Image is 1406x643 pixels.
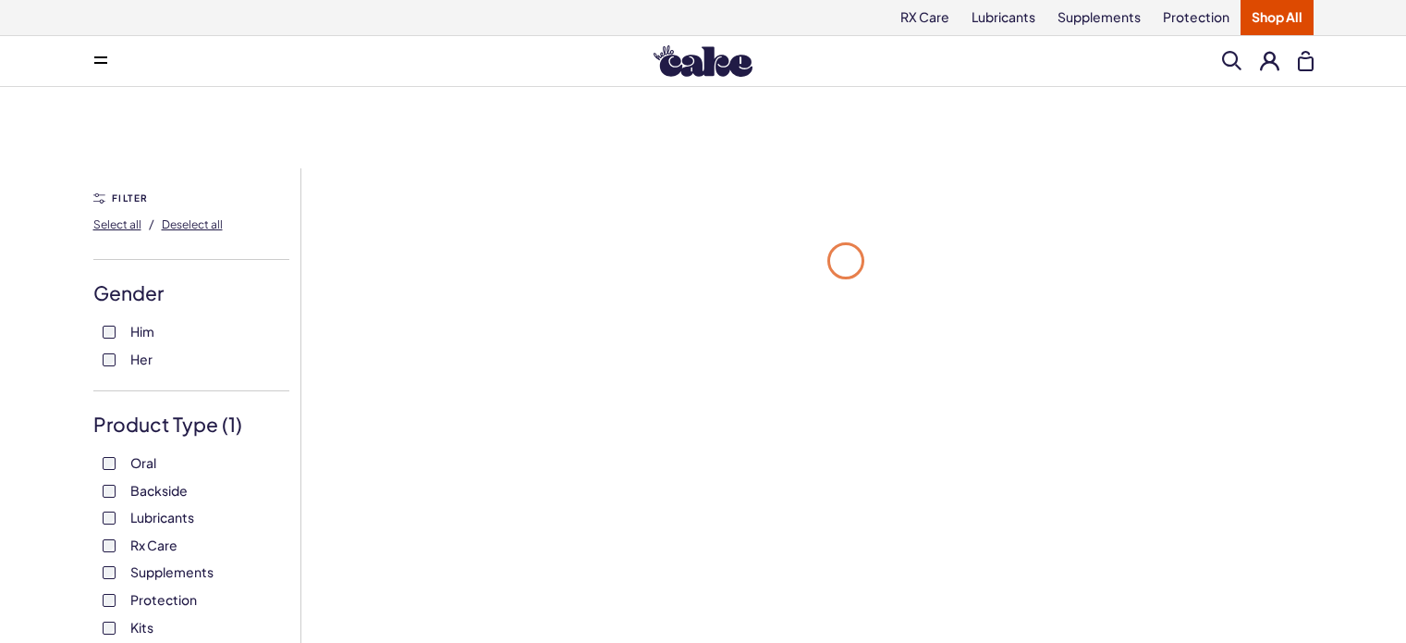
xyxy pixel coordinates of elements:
[130,319,154,343] span: Him
[103,485,116,498] input: Backside
[103,512,116,525] input: Lubricants
[130,505,194,529] span: Lubricants
[130,451,156,475] span: Oral
[130,478,188,502] span: Backside
[654,45,752,77] img: Hello Cake
[103,594,116,607] input: Protection
[93,209,141,239] button: Select all
[162,209,223,239] button: Deselect all
[103,326,116,339] input: Him
[103,457,116,470] input: Oral
[130,347,153,371] span: Her
[103,566,116,579] input: Supplements
[130,587,197,612] span: Protection
[130,560,214,584] span: Supplements
[93,217,141,231] span: Select all
[103,622,116,635] input: Kits
[130,615,153,639] span: Kits
[130,533,177,557] span: Rx Care
[149,216,154,232] span: /
[162,217,223,231] span: Deselect all
[103,353,116,366] input: Her
[103,539,116,552] input: Rx Care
